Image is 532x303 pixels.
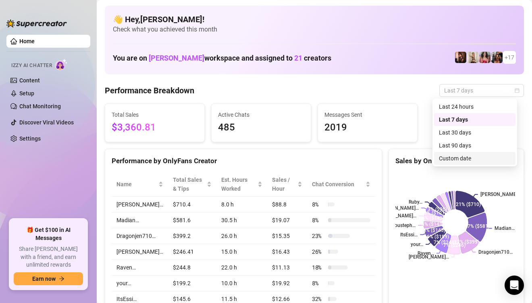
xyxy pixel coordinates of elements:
[105,85,194,96] h4: Performance Breakdown
[312,279,325,288] span: 8 %
[495,225,515,231] text: Madian…
[216,197,267,213] td: 8.0 h
[491,52,503,63] img: Erica (@ericabanks)
[312,231,325,240] span: 23 %
[505,53,514,62] span: + 17
[168,244,216,260] td: $246.41
[312,200,325,209] span: 8 %
[455,52,466,63] img: Dragonjen710 (@dragonjen)
[434,152,515,165] div: Custom date
[216,276,267,291] td: 10.0 h
[312,180,364,189] span: Chat Conversion
[168,260,216,276] td: $244.8
[439,102,511,111] div: Last 24 hours
[312,263,325,272] span: 18 %
[312,216,325,225] span: 8 %
[434,113,515,126] div: Last 7 days
[112,156,375,166] div: Performance by OnlyFans Creator
[19,119,74,126] a: Discover Viral Videos
[324,120,411,135] span: 2019
[11,62,52,69] span: Izzy AI Chatter
[409,199,422,205] text: Ruby…
[19,77,40,84] a: Content
[267,276,307,291] td: $19.92
[267,213,307,228] td: $19.07
[444,84,519,97] span: Last 7 days
[467,52,478,63] img: Monique (@moneybagmoee)
[168,197,216,213] td: $710.4
[439,128,511,137] div: Last 30 days
[113,25,516,34] span: Check what you achieved this month
[14,226,83,242] span: 🎁 Get $100 in AI Messages
[324,110,411,119] span: Messages Sent
[272,175,296,193] span: Sales / Hour
[307,172,375,197] th: Chat Conversion
[112,213,168,228] td: Madian…
[168,228,216,244] td: $399.2
[112,197,168,213] td: [PERSON_NAME]…
[480,191,521,197] text: [PERSON_NAME]…
[267,228,307,244] td: $15.35
[112,110,198,119] span: Total Sales
[515,88,520,93] span: calendar
[59,276,64,282] span: arrow-right
[376,213,416,219] text: [PERSON_NAME]…
[418,250,434,256] text: Raven…
[168,213,216,228] td: $581.6
[409,255,449,260] text: [PERSON_NAME]…
[400,232,418,238] text: ItsEssi…
[113,54,331,63] h1: You are on workspace and assigned to creators
[216,260,267,276] td: 22.0 h
[267,244,307,260] td: $16.43
[168,172,216,197] th: Total Sales & Tips
[218,110,304,119] span: Active Chats
[391,223,416,228] text: Housteph…
[14,245,83,269] span: Share [PERSON_NAME] with a friend, and earn unlimited rewards
[267,172,307,197] th: Sales / Hour
[112,120,198,135] span: $3,360.81
[439,141,511,150] div: Last 90 days
[113,14,516,25] h4: 👋 Hey, [PERSON_NAME] !
[112,172,168,197] th: Name
[411,242,423,247] text: your…
[112,244,168,260] td: [PERSON_NAME]…
[173,175,205,193] span: Total Sales & Tips
[439,115,511,124] div: Last 7 days
[116,180,157,189] span: Name
[434,100,515,113] div: Last 24 hours
[218,120,304,135] span: 485
[216,228,267,244] td: 26.0 h
[439,154,511,163] div: Custom date
[434,126,515,139] div: Last 30 days
[19,103,61,109] a: Chat Monitoring
[14,272,83,285] button: Earn nowarrow-right
[55,59,68,70] img: AI Chatter
[19,90,34,97] a: Setup
[32,276,56,282] span: Earn now
[216,244,267,260] td: 15.0 h
[505,276,524,295] div: Open Intercom Messenger
[221,175,256,193] div: Est. Hours Worked
[149,54,204,62] span: [PERSON_NAME]
[479,52,490,63] img: Aaliyah (@edmflowerfairy)
[378,205,419,211] text: [PERSON_NAME]…
[294,54,302,62] span: 21
[312,247,325,256] span: 26 %
[112,228,168,244] td: Dragonjen710…
[112,276,168,291] td: your…
[267,197,307,213] td: $88.8
[112,260,168,276] td: Raven…
[395,156,517,166] div: Sales by OnlyFans Creator
[19,38,35,44] a: Home
[478,249,513,255] text: Dragonjen710…
[434,139,515,152] div: Last 90 days
[267,260,307,276] td: $11.13
[168,276,216,291] td: $199.2
[216,213,267,228] td: 30.5 h
[19,135,41,142] a: Settings
[6,19,67,27] img: logo-BBDzfeDw.svg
